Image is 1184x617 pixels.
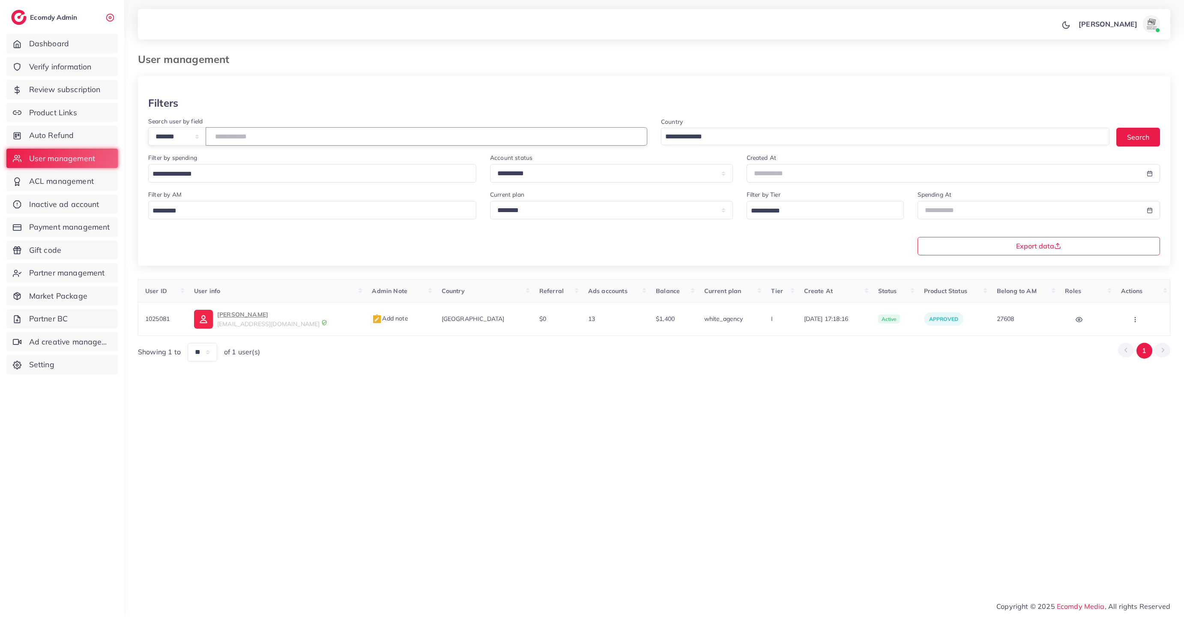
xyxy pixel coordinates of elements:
a: logoEcomdy Admin [11,10,79,25]
span: Product Links [29,107,77,118]
h3: Filters [148,97,178,109]
span: Ad creative management [29,336,111,347]
span: Current plan [704,287,741,295]
label: Created At [747,153,777,162]
span: $1,400 [656,315,675,323]
button: Export data [918,237,1160,255]
span: Partner management [29,267,105,279]
ul: Pagination [1118,343,1170,359]
div: Search for option [661,128,1109,145]
img: logo [11,10,27,25]
a: Setting [6,355,118,374]
a: Partner management [6,263,118,283]
img: avatar [1143,15,1160,33]
span: Belong to AM [997,287,1037,295]
p: [PERSON_NAME] [217,309,320,320]
span: Country [442,287,465,295]
input: Search for option [748,204,893,218]
label: Spending At [918,190,952,199]
span: active [878,314,900,324]
span: approved [929,316,958,322]
div: Search for option [747,201,904,219]
span: [GEOGRAPHIC_DATA] [442,315,505,323]
a: Market Package [6,286,118,306]
div: Search for option [148,164,476,183]
a: User management [6,149,118,168]
a: Ecomdy Media [1057,602,1105,611]
button: Search [1116,128,1160,146]
label: Filter by AM [148,190,182,199]
span: Dashboard [29,38,69,49]
div: Search for option [148,201,476,219]
label: Filter by spending [148,153,197,162]
span: Gift code [29,245,61,256]
span: Status [878,287,897,295]
label: Account status [490,153,532,162]
span: [DATE] 17:18:16 [804,314,864,323]
span: Inactive ad account [29,199,99,210]
span: Setting [29,359,54,370]
input: Search for option [149,168,465,181]
span: , All rights Reserved [1105,601,1170,611]
span: of 1 user(s) [224,347,260,357]
a: Review subscription [6,80,118,99]
a: Dashboard [6,34,118,54]
span: Review subscription [29,84,101,95]
span: Verify information [29,61,92,72]
span: white_agency [704,315,743,323]
span: ACL management [29,176,94,187]
span: User info [194,287,220,295]
a: Product Links [6,103,118,123]
span: Export data [1016,243,1061,249]
span: [EMAIL_ADDRESS][DOMAIN_NAME] [217,320,320,328]
span: Showing 1 to [138,347,181,357]
img: 9CAL8B2pu8EFxCJHYAAAAldEVYdGRhdGU6Y3JlYXRlADIwMjItMTItMDlUMDQ6NTg6MzkrMDA6MDBXSlgLAAAAJXRFWHRkYXR... [321,320,327,326]
span: Product Status [924,287,967,295]
span: Tier [771,287,783,295]
span: Payment management [29,222,110,233]
input: Search for option [662,130,1098,144]
a: ACL management [6,171,118,191]
label: Country [661,117,683,126]
label: Search user by field [148,117,203,126]
h2: Ecomdy Admin [30,13,79,21]
a: [PERSON_NAME]avatar [1074,15,1163,33]
span: 13 [588,315,595,323]
span: Actions [1121,287,1143,295]
button: Go to page 1 [1136,343,1152,359]
span: Create At [804,287,833,295]
span: Admin Note [372,287,407,295]
span: 1025081 [145,315,170,323]
a: Partner BC [6,309,118,329]
p: [PERSON_NAME] [1079,19,1137,29]
label: Filter by Tier [747,190,780,199]
span: User management [29,153,95,164]
a: Verify information [6,57,118,77]
span: Add note [372,314,408,322]
span: I [771,315,773,323]
a: Ad creative management [6,332,118,352]
span: Copyright © 2025 [996,601,1170,611]
span: Roles [1065,287,1081,295]
a: Gift code [6,240,118,260]
a: Auto Refund [6,126,118,145]
h3: User management [138,53,236,66]
span: 27608 [997,315,1014,323]
input: Search for option [149,204,465,218]
span: $0 [539,315,546,323]
span: Balance [656,287,680,295]
span: Auto Refund [29,130,74,141]
span: User ID [145,287,167,295]
a: [PERSON_NAME][EMAIL_ADDRESS][DOMAIN_NAME] [194,309,359,328]
img: admin_note.cdd0b510.svg [372,314,382,324]
span: Ads accounts [588,287,628,295]
img: ic-user-info.36bf1079.svg [194,310,213,329]
span: Partner BC [29,313,68,324]
a: Inactive ad account [6,195,118,214]
label: Current plan [490,190,524,199]
span: Referral [539,287,564,295]
span: Market Package [29,291,87,302]
a: Payment management [6,217,118,237]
